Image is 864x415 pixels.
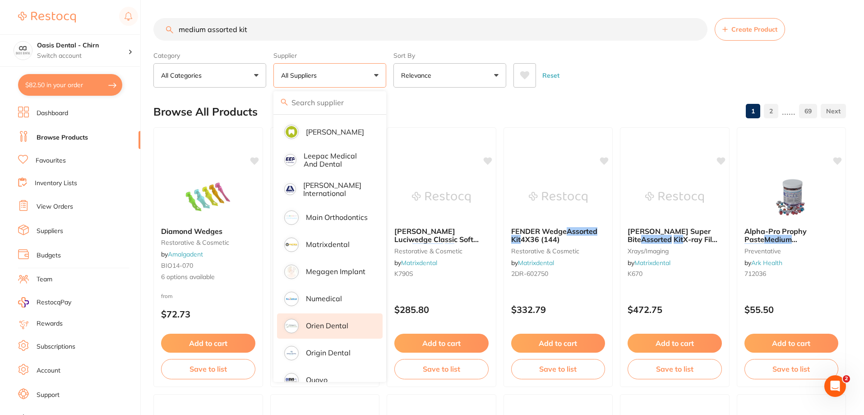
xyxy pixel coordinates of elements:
img: Matrixdental [286,239,297,251]
button: Save to list [744,359,839,379]
a: Budgets [37,251,61,260]
img: Kulzer [286,126,297,138]
p: Numedical [306,294,342,303]
a: Matrixdental [401,259,437,267]
label: Category [153,51,266,60]
b: Alpha-Pro Prophy Paste Medium Assorted Singles (200) [744,227,839,244]
button: Save to list [161,359,255,379]
em: Kit [445,243,454,252]
p: [PERSON_NAME] International [303,181,370,198]
p: $332.79 [511,304,605,315]
button: Add to cart [511,334,605,353]
img: Kerr Super Bite Assorted Kit X-ray Film & Plate Holder (8) with Index [645,175,704,220]
p: Quovo [306,376,328,384]
img: Orien dental [286,320,297,332]
a: Browse Products [37,133,88,142]
a: Team [37,275,52,284]
a: 69 [799,102,817,120]
span: K790S [394,270,413,278]
p: Orien dental [306,322,348,330]
label: Sort By [393,51,506,60]
p: Megagen Implant [306,267,365,275]
iframe: Intercom live chat [824,375,846,397]
span: FENDER Wedge [511,227,567,236]
span: by [744,259,782,267]
em: Kit [511,235,521,244]
img: Restocq Logo [18,12,76,23]
img: FENDER Wedge Assorted Kit 4X36 (144) [529,175,587,220]
a: Amalgadent [168,250,203,258]
b: Kerr Luciwedge Classic Soft 790S Assorted Kit [394,227,489,244]
p: ...... [782,106,795,117]
a: Matrixdental [518,259,554,267]
img: Leepac Medical and Dental [286,155,295,165]
em: Assorted [744,243,775,252]
a: Restocq Logo [18,7,76,28]
a: Matrixdental [634,259,670,267]
img: Kerr Luciwedge Classic Soft 790S Assorted Kit [412,175,471,220]
img: Oasis Dental - Chirn [14,42,32,60]
h2: Browse All Products [153,106,258,118]
b: Kerr Super Bite Assorted Kit X-ray Film & Plate Holder (8) with Index [628,227,722,244]
a: Inventory Lists [35,179,77,188]
button: Reset [540,63,562,88]
p: Leepac Medical and Dental [304,152,370,168]
small: xrays/imaging [628,247,722,255]
input: Search supplier [273,91,386,114]
p: Matrixdental [306,240,350,248]
span: Create Product [731,26,777,33]
a: Account [37,366,60,375]
a: Favourites [36,156,66,165]
small: restorative & cosmetic [394,247,489,255]
img: Origin Dental [286,347,297,359]
a: Suppliers [37,227,63,236]
button: Relevance [393,63,506,88]
button: Add to cart [628,334,722,353]
span: [PERSON_NAME] Super Bite [628,227,711,244]
span: by [511,259,554,267]
h4: Oasis Dental - Chirn [37,41,128,50]
button: $82.50 in your order [18,74,122,96]
p: $55.50 [744,304,839,315]
button: Add to cart [744,334,839,353]
span: by [628,259,670,267]
p: Origin Dental [306,349,351,357]
span: 4X36 (144) [521,235,560,244]
img: Main Orthodontics [286,212,297,224]
em: Medium [764,235,792,244]
span: BIO14-070 [161,261,193,270]
span: 6 options available [161,273,255,282]
p: $285.80 [394,304,489,315]
small: preventative [744,247,839,255]
span: K670 [628,270,642,278]
p: Main Orthodontics [306,213,368,221]
p: Switch account [37,51,128,61]
em: Assorted [641,235,672,244]
span: 712036 [744,270,766,278]
span: Diamond Wedges [161,227,222,236]
button: Create Product [715,18,785,41]
a: Ark Health [751,259,782,267]
p: Relevance [401,71,435,80]
span: by [161,250,203,258]
span: Alpha-Pro Prophy Paste [744,227,807,244]
small: restorative & cosmetic [161,239,255,246]
button: All Suppliers [273,63,386,88]
small: restorative & cosmetic [511,247,605,255]
a: Subscriptions [37,342,75,351]
b: FENDER Wedge Assorted Kit 4X36 (144) [511,227,605,244]
button: Add to cart [161,334,255,353]
span: from [161,293,173,299]
button: All Categories [153,63,266,88]
span: by [394,259,437,267]
button: Add to cart [394,334,489,353]
span: 2 [843,375,850,382]
img: RestocqPay [18,297,29,308]
img: Megagen Implant [286,266,297,278]
em: Assorted [412,243,443,252]
a: Rewards [37,319,63,328]
em: Assorted [567,227,597,236]
button: Save to list [628,359,722,379]
a: Dashboard [37,109,68,118]
p: $72.73 [161,309,255,319]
